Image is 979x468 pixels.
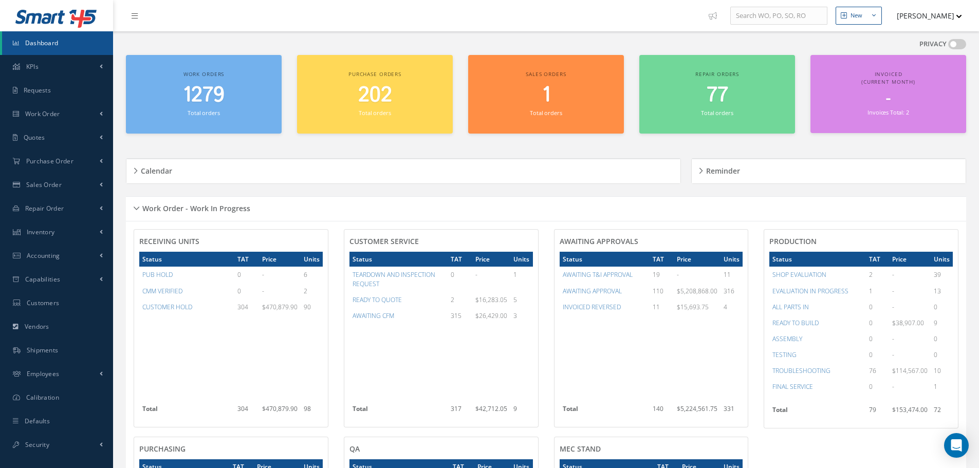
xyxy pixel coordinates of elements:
a: PUB HOLD [142,270,173,279]
span: Accounting [27,251,60,260]
td: 0 [866,347,889,363]
th: Total [349,401,448,422]
th: Price [889,252,931,267]
h4: PRODUCTION [769,237,953,246]
td: 304 [234,401,259,422]
td: 10 [931,363,953,379]
h5: Reminder [703,163,740,176]
td: 316 [721,283,743,299]
a: CMM VERIFIED [142,287,182,295]
a: AWAITING T&I APPROVAL [563,270,633,279]
span: - [892,334,894,343]
a: Dashboard [2,31,113,55]
span: $42,712.05 [475,404,507,413]
th: Status [769,252,865,267]
span: $5,224,561.75 [677,404,717,413]
h5: Work Order - Work In Progress [139,201,250,213]
th: Price [674,252,721,267]
h5: Calendar [138,163,172,176]
td: 0 [866,379,889,395]
td: 0 [234,267,259,283]
td: 2 [448,292,472,308]
th: TAT [234,252,259,267]
span: 1 [542,81,550,110]
td: 0 [931,331,953,347]
span: - [892,270,894,279]
td: 4 [721,299,743,315]
span: Repair Order [25,204,64,213]
span: $153,474.00 [892,405,928,414]
td: 0 [234,283,259,299]
small: Total orders [188,109,219,117]
td: 1 [931,379,953,395]
small: Total orders [359,109,391,117]
td: 0 [866,299,889,315]
td: 0 [448,267,472,291]
a: Purchase orders 202 Total orders [297,55,453,134]
a: TEARDOWN AND INSPECTION REQUEST [353,270,435,288]
th: TAT [448,252,472,267]
a: FINAL SERVICE [772,382,813,391]
td: 2 [866,267,889,283]
span: - [892,382,894,391]
span: - [892,350,894,359]
td: 0 [866,315,889,331]
td: 140 [650,401,674,422]
a: EVALUATION IN PROGRESS [772,287,848,295]
span: Repair orders [695,70,739,78]
h4: CUSTOMER SERVICE [349,237,533,246]
td: 331 [721,401,743,422]
span: Invoiced [875,70,902,78]
td: 0 [931,299,953,315]
span: Vendors [25,322,49,331]
td: 19 [650,267,674,283]
a: CUSTOMER HOLD [142,303,192,311]
span: $15,693.75 [677,303,709,311]
th: Units [301,252,323,267]
span: - [262,270,264,279]
span: Inventory [27,228,55,236]
td: 6 [301,267,323,283]
td: 0 [931,347,953,363]
th: Units [510,252,532,267]
button: [PERSON_NAME] [887,6,962,26]
h4: PURCHASING [139,445,323,454]
span: - [886,89,891,109]
h4: RECEIVING UNITS [139,237,323,246]
span: $470,879.90 [262,404,298,413]
span: Sales orders [526,70,566,78]
td: 13 [931,283,953,299]
th: Total [139,401,234,422]
td: 79 [866,402,889,423]
a: AWAITING CFM [353,311,394,320]
small: Invoices Total: 2 [867,108,909,116]
span: Defaults [25,417,50,425]
a: Sales orders 1 Total orders [468,55,624,134]
span: 77 [707,81,728,110]
span: Security [25,440,49,449]
span: $16,283.05 [475,295,507,304]
td: 1 [510,267,532,291]
td: 317 [448,401,472,422]
td: 1 [866,283,889,299]
td: 76 [866,363,889,379]
td: 11 [650,299,674,315]
span: - [892,303,894,311]
h4: MEC STAND [560,445,743,454]
span: Work Order [25,109,60,118]
th: Status [349,252,448,267]
td: 9 [931,315,953,331]
label: PRIVACY [919,39,947,49]
span: $5,208,868.00 [677,287,717,295]
small: Total orders [530,109,562,117]
span: $114,567.00 [892,366,928,375]
a: TESTING [772,350,797,359]
span: Purchase Order [26,157,73,165]
th: TAT [650,252,674,267]
button: New [836,7,882,25]
td: 110 [650,283,674,299]
span: - [892,287,894,295]
span: 202 [358,81,392,110]
td: 304 [234,299,259,315]
td: 315 [448,308,472,324]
